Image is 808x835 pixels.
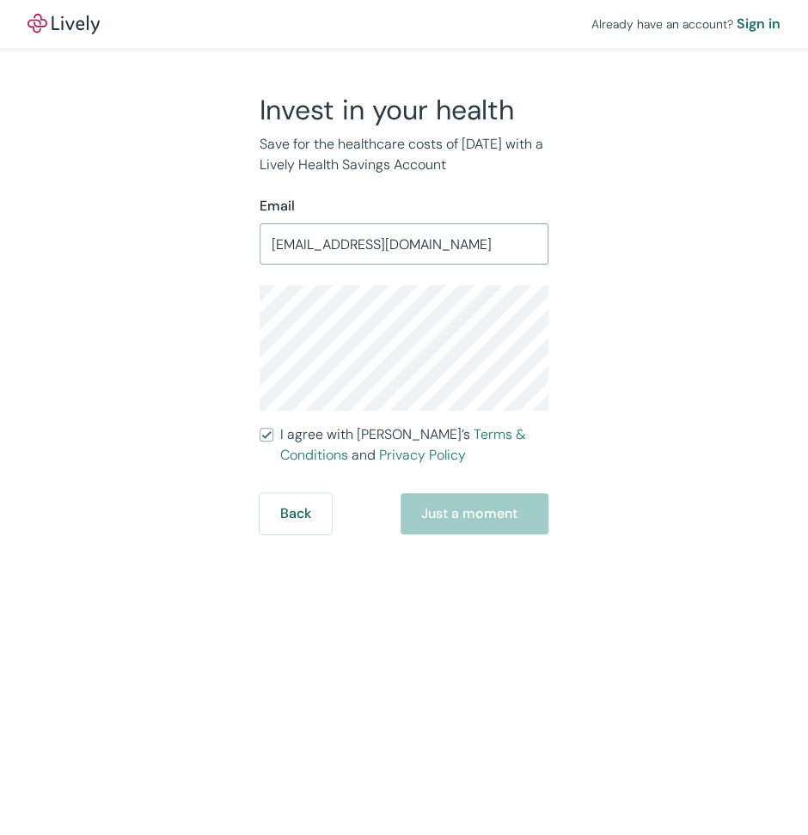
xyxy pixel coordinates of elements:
[28,14,100,34] img: Lively
[280,424,548,466] span: I agree with [PERSON_NAME]’s and
[591,14,780,34] div: Already have an account?
[260,93,548,127] h2: Invest in your health
[28,14,100,34] a: LivelyLively
[260,196,295,216] label: Email
[737,14,780,34] a: Sign in
[379,446,466,464] a: Privacy Policy
[260,493,332,534] button: Back
[280,425,526,464] a: Terms & Conditions
[260,134,548,175] p: Save for the healthcare costs of [DATE] with a Lively Health Savings Account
